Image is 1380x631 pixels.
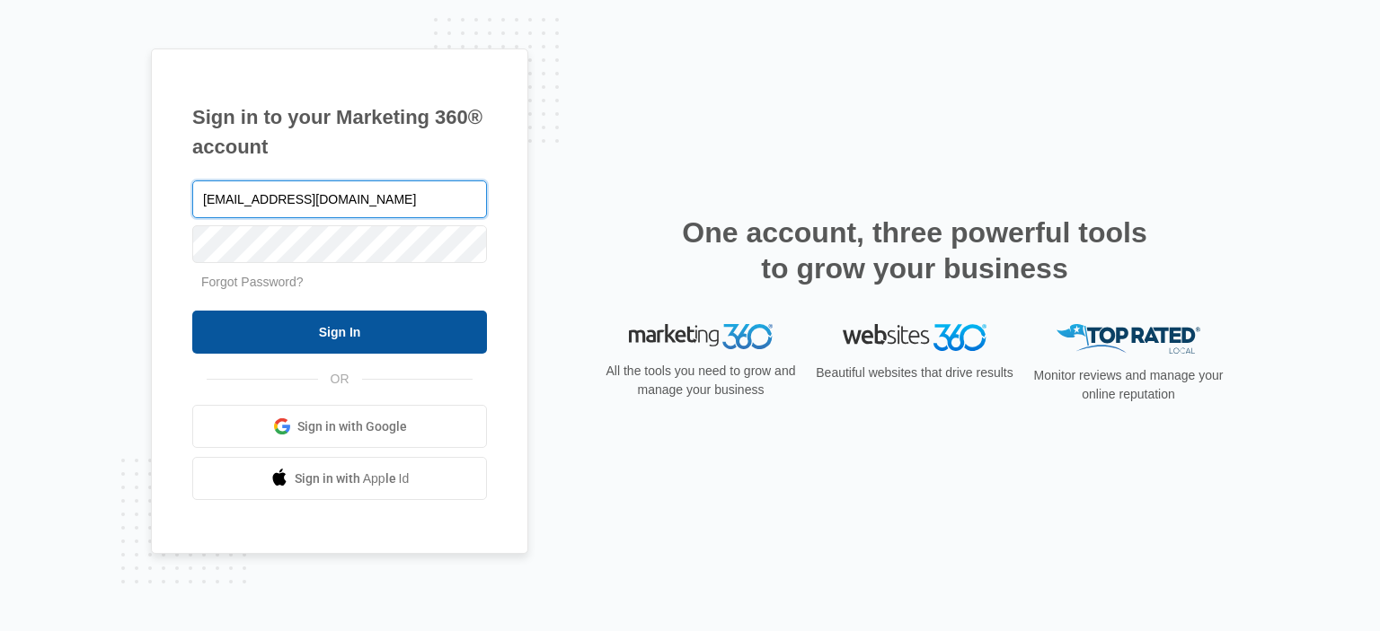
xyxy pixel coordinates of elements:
p: Beautiful websites that drive results [814,364,1015,382]
span: Sign in with Apple Id [295,469,410,488]
a: Forgot Password? [201,275,304,289]
img: Top Rated Local [1057,324,1200,354]
p: All the tools you need to grow and manage your business [600,362,801,399]
p: Monitor reviews and manage your online reputation [1028,366,1229,404]
input: Sign In [192,311,487,354]
a: Sign in with Google [192,405,487,448]
input: Email [192,180,487,218]
img: Marketing 360 [629,324,773,349]
span: OR [318,370,362,389]
span: Sign in with Google [297,417,407,436]
a: Sign in with Apple Id [192,457,487,500]
img: Websites 360 [843,324,986,350]
h2: One account, three powerful tools to grow your business [677,215,1153,286]
h1: Sign in to your Marketing 360® account [192,102,487,162]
